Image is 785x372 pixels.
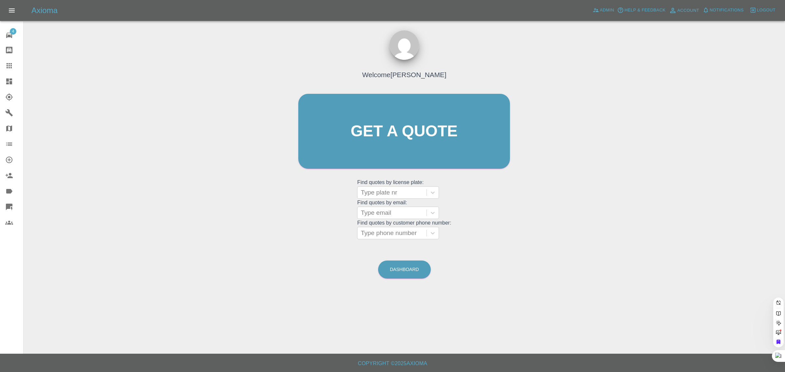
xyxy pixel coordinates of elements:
grid: Find quotes by license plate: [357,179,451,199]
button: Notifications [701,5,745,15]
a: Admin [591,5,616,15]
grid: Find quotes by customer phone number: [357,220,451,239]
grid: Find quotes by email: [357,200,451,219]
h4: Welcome [PERSON_NAME] [362,70,446,80]
span: Admin [600,7,614,14]
span: Logout [757,7,776,14]
a: Account [667,5,701,16]
a: Dashboard [378,261,431,279]
button: Help & Feedback [616,5,667,15]
img: ... [390,30,419,60]
button: Logout [748,5,777,15]
a: Get a quote [298,94,510,169]
span: 4 [10,28,16,35]
button: Open drawer [4,3,20,18]
span: Help & Feedback [624,7,665,14]
h5: Axioma [31,5,58,16]
h6: Copyright © 2025 Axioma [5,359,780,368]
span: Notifications [710,7,744,14]
span: Account [677,7,699,14]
